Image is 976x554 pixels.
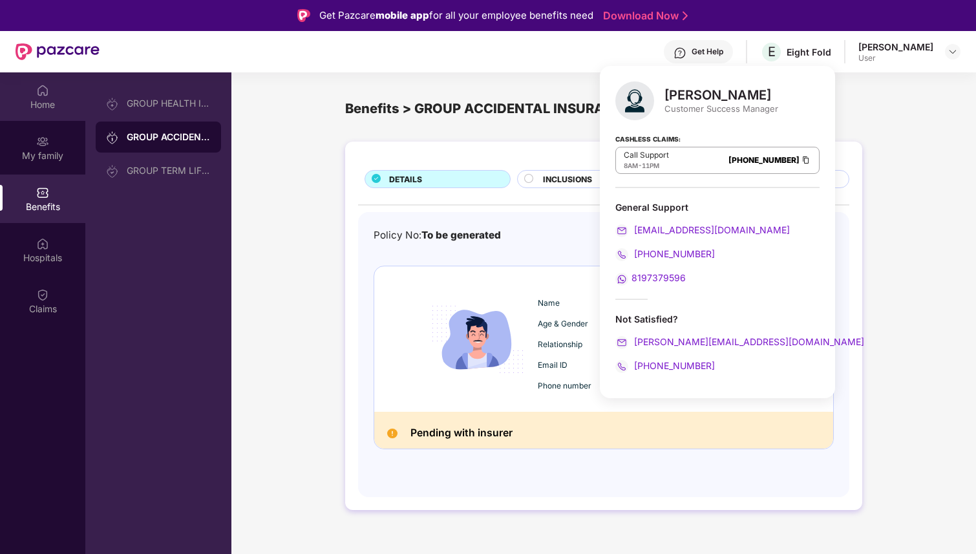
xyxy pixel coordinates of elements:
a: [EMAIL_ADDRESS][DOMAIN_NAME] [615,224,790,235]
img: svg+xml;base64,PHN2ZyB4bWxucz0iaHR0cDovL3d3dy53My5vcmcvMjAwMC9zdmciIHdpZHRoPSIyMCIgaGVpZ2h0PSIyMC... [615,336,628,349]
div: GROUP HEALTH INSURANCE [127,98,211,109]
img: svg+xml;base64,PHN2ZyBpZD0iRHJvcGRvd24tMzJ4MzIiIHhtbG5zPSJodHRwOi8vd3d3LnczLm9yZy8yMDAwL3N2ZyIgd2... [948,47,958,57]
img: svg+xml;base64,PHN2ZyB4bWxucz0iaHR0cDovL3d3dy53My5vcmcvMjAwMC9zdmciIHdpZHRoPSIyMCIgaGVpZ2h0PSIyMC... [615,360,628,373]
div: Benefits > GROUP ACCIDENTAL INSURANCE [345,98,862,119]
span: [PHONE_NUMBER] [631,248,715,259]
img: svg+xml;base64,PHN2ZyBpZD0iSG9zcGl0YWxzIiB4bWxucz0iaHR0cDovL3d3dy53My5vcmcvMjAwMC9zdmciIHdpZHRoPS... [36,237,49,250]
span: Age & Gender [538,319,588,328]
img: svg+xml;base64,PHN2ZyBpZD0iQmVuZWZpdHMiIHhtbG5zPSJodHRwOi8vd3d3LnczLm9yZy8yMDAwL3N2ZyIgd2lkdGg9Ij... [36,186,49,199]
div: Customer Success Manager [664,103,778,114]
a: [PHONE_NUMBER] [615,360,715,371]
div: GROUP ACCIDENTAL INSURANCE [127,131,211,144]
div: Eight Fold [787,46,831,58]
div: [PERSON_NAME] [664,87,778,103]
span: Email ID [538,360,568,370]
div: User [858,53,933,63]
span: E [768,44,776,59]
img: svg+xml;base64,PHN2ZyB3aWR0aD0iMjAiIGhlaWdodD0iMjAiIHZpZXdCb3g9IjAgMCAyMCAyMCIgZmlsbD0ibm9uZSIgeG... [106,131,119,144]
div: General Support [615,201,820,286]
span: DETAILS [389,173,422,186]
img: New Pazcare Logo [16,43,100,60]
span: To be generated [421,229,501,241]
img: Logo [297,9,310,22]
span: 8197379596 [631,272,686,283]
img: svg+xml;base64,PHN2ZyB4bWxucz0iaHR0cDovL3d3dy53My5vcmcvMjAwMC9zdmciIHdpZHRoPSIyMCIgaGVpZ2h0PSIyMC... [615,273,628,286]
img: svg+xml;base64,PHN2ZyBpZD0iQ2xhaW0iIHhtbG5zPSJodHRwOi8vd3d3LnczLm9yZy8yMDAwL3N2ZyIgd2lkdGg9IjIwIi... [36,288,49,301]
img: Stroke [683,9,688,23]
h2: Pending with insurer [410,425,513,442]
span: Name [538,298,560,308]
strong: Cashless Claims: [615,131,681,145]
span: 11PM [642,162,659,169]
span: Relationship [538,339,582,349]
div: Get Pazcare for all your employee benefits need [319,8,593,23]
span: [PHONE_NUMBER] [631,360,715,371]
span: Phone number [538,381,591,390]
img: svg+xml;base64,PHN2ZyB3aWR0aD0iMjAiIGhlaWdodD0iMjAiIHZpZXdCb3g9IjAgMCAyMCAyMCIgZmlsbD0ibm9uZSIgeG... [106,165,119,178]
a: [PHONE_NUMBER] [728,155,800,165]
p: Call Support [624,150,669,160]
img: svg+xml;base64,PHN2ZyB4bWxucz0iaHR0cDovL3d3dy53My5vcmcvMjAwMC9zdmciIHdpZHRoPSIyMCIgaGVpZ2h0PSIyMC... [615,224,628,237]
img: Pending [387,429,398,439]
div: [PERSON_NAME] [858,41,933,53]
div: GROUP TERM LIFE INSURANCE [127,165,211,176]
img: svg+xml;base64,PHN2ZyB3aWR0aD0iMjAiIGhlaWdodD0iMjAiIHZpZXdCb3g9IjAgMCAyMCAyMCIgZmlsbD0ibm9uZSIgeG... [106,98,119,111]
strong: mobile app [376,9,429,21]
span: [PERSON_NAME][EMAIL_ADDRESS][DOMAIN_NAME] [631,336,864,347]
span: 8AM [624,162,638,169]
div: General Support [615,201,820,213]
a: 8197379596 [615,272,686,283]
a: [PERSON_NAME][EMAIL_ADDRESS][DOMAIN_NAME] [615,336,864,347]
img: svg+xml;base64,PHN2ZyB4bWxucz0iaHR0cDovL3d3dy53My5vcmcvMjAwMC9zdmciIHdpZHRoPSIyMCIgaGVpZ2h0PSIyMC... [615,248,628,261]
img: svg+xml;base64,PHN2ZyBpZD0iSG9tZSIgeG1sbnM9Imh0dHA6Ly93d3cudzMub3JnLzIwMDAvc3ZnIiB3aWR0aD0iMjAiIG... [36,84,49,97]
div: - [624,160,669,171]
div: Not Satisfied? [615,313,820,325]
div: Not Satisfied? [615,313,820,373]
img: svg+xml;base64,PHN2ZyB3aWR0aD0iMjAiIGhlaWdodD0iMjAiIHZpZXdCb3g9IjAgMCAyMCAyMCIgZmlsbD0ibm9uZSIgeG... [36,135,49,148]
span: INCLUSIONS [543,173,592,186]
a: [PHONE_NUMBER] [615,248,715,259]
img: svg+xml;base64,PHN2ZyBpZD0iSGVscC0zMngzMiIgeG1sbnM9Imh0dHA6Ly93d3cudzMub3JnLzIwMDAvc3ZnIiB3aWR0aD... [674,47,686,59]
span: [EMAIL_ADDRESS][DOMAIN_NAME] [631,224,790,235]
img: icon [421,282,535,396]
img: svg+xml;base64,PHN2ZyB4bWxucz0iaHR0cDovL3d3dy53My5vcmcvMjAwMC9zdmciIHhtbG5zOnhsaW5rPSJodHRwOi8vd3... [615,81,654,120]
a: Download Now [603,9,684,23]
div: Get Help [692,47,723,57]
img: Clipboard Icon [801,154,811,165]
div: Policy No: [374,228,501,243]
